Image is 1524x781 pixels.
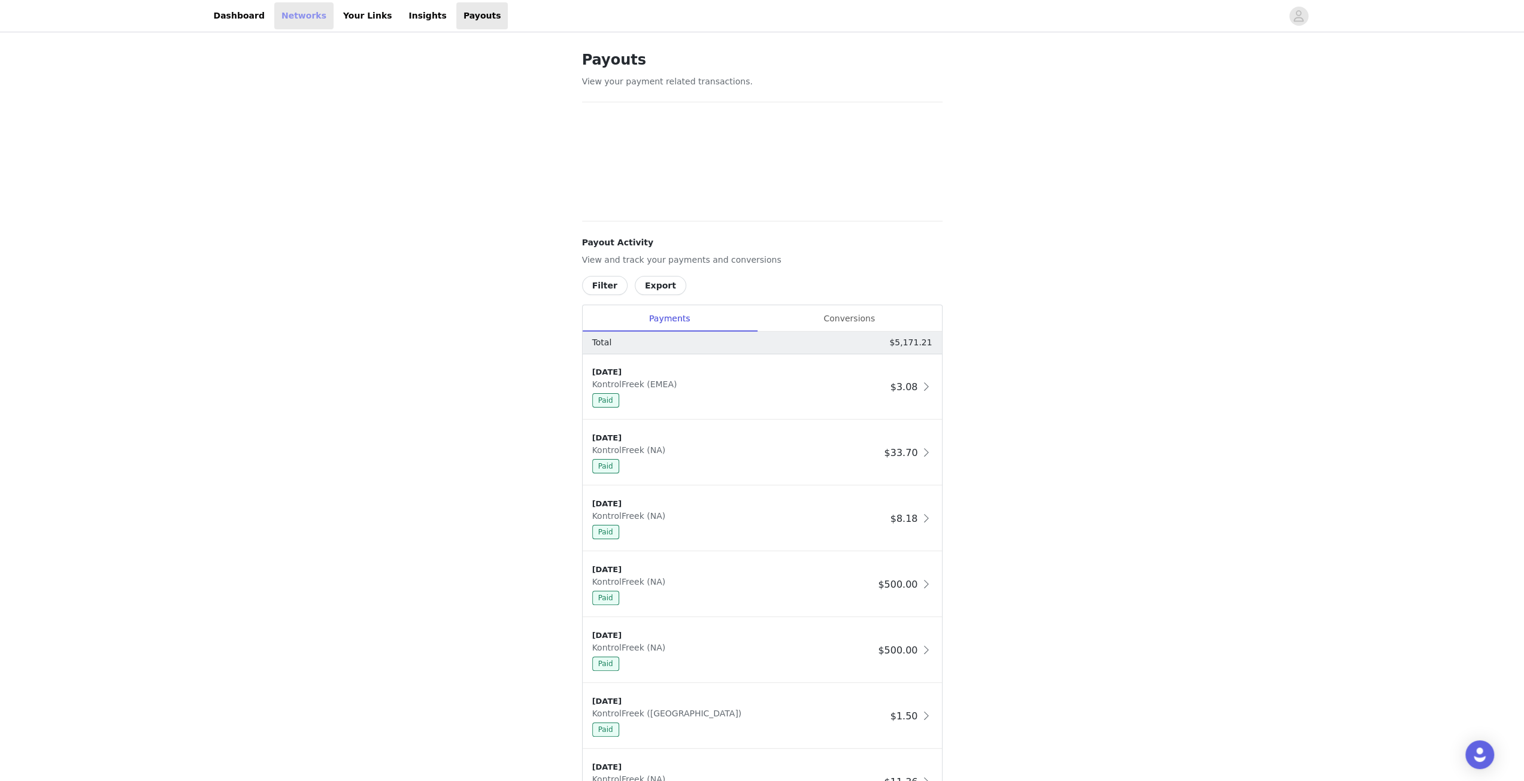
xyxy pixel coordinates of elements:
[592,643,671,652] span: KontrolFreek (NA)
[592,525,619,539] span: Paid
[592,379,682,389] span: KontrolFreek (EMEA)
[635,276,686,295] button: Export
[889,336,932,349] p: $5,171.21
[592,511,671,521] span: KontrolFreek (NA)
[592,657,619,671] span: Paid
[1465,740,1494,769] div: Open Intercom Messenger
[582,236,943,249] h4: Payout Activity
[582,49,943,71] h1: Payouts
[884,447,917,458] span: $33.70
[878,579,917,590] span: $500.00
[890,381,918,393] span: $3.08
[592,709,747,718] span: KontrolFreek ([GEOGRAPHIC_DATA])
[336,2,399,29] a: Your Links
[592,393,619,408] span: Paid
[583,420,942,486] div: clickable-list-item
[583,683,942,749] div: clickable-list-item
[592,432,880,444] div: [DATE]
[582,254,943,266] p: View and track your payments and conversions
[592,630,874,642] div: [DATE]
[582,75,943,88] p: View your payment related transactions.
[582,276,628,295] button: Filter
[592,459,619,473] span: Paid
[592,695,886,707] div: [DATE]
[592,498,886,510] div: [DATE]
[583,552,942,618] div: clickable-list-item
[592,366,886,378] div: [DATE]
[592,577,671,586] span: KontrolFreek (NA)
[592,591,619,605] span: Paid
[456,2,508,29] a: Payouts
[1293,7,1304,26] div: avatar
[583,618,942,683] div: clickable-list-item
[583,354,942,420] div: clickable-list-item
[207,2,272,29] a: Dashboard
[890,710,918,722] span: $1.50
[592,445,671,455] span: KontrolFreek (NA)
[583,305,757,332] div: Payments
[890,513,918,524] span: $8.18
[592,336,612,349] p: Total
[878,645,917,656] span: $500.00
[592,722,619,737] span: Paid
[757,305,942,332] div: Conversions
[274,2,334,29] a: Networks
[583,486,942,552] div: clickable-list-item
[592,761,880,773] div: [DATE]
[592,564,874,576] div: [DATE]
[401,2,453,29] a: Insights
